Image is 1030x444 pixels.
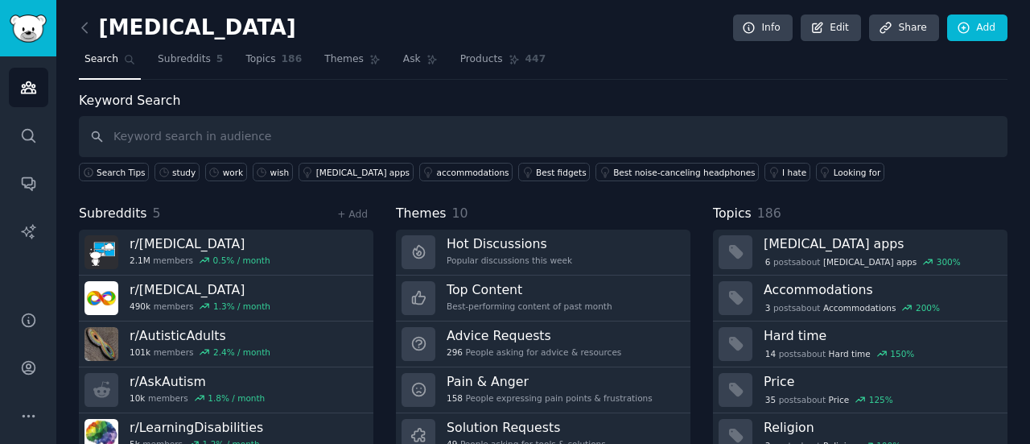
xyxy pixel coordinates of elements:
[216,52,224,67] span: 5
[79,15,296,41] h2: [MEDICAL_DATA]
[130,255,270,266] div: members
[801,15,861,42] a: Edit
[764,392,895,407] div: post s about
[764,255,962,269] div: post s about
[419,163,513,181] a: accommodations
[764,235,996,252] h3: [MEDICAL_DATA] apps
[518,163,590,181] a: Best fidgets
[452,205,468,221] span: 10
[79,322,373,367] a: r/AutisticAdults101kmembers2.4% / month
[130,419,263,436] h3: r/ LearningDisabilities
[447,392,463,404] span: 158
[324,52,364,67] span: Themes
[713,367,1007,413] a: Price35postsaboutPrice125%
[130,346,270,358] div: members
[396,367,690,413] a: Pain & Anger158People expressing pain points & frustrations
[396,230,690,276] a: Hot DiscussionsPopular discussions this week
[764,163,810,181] a: I hate
[153,205,161,221] span: 5
[130,255,150,266] span: 2.1M
[765,302,771,313] span: 3
[130,373,265,390] h3: r/ AskAutism
[916,302,940,313] div: 200 %
[79,47,141,80] a: Search
[398,47,443,80] a: Ask
[764,419,996,436] h3: Religion
[816,163,884,181] a: Looking for
[79,367,373,413] a: r/AskAutism10kmembers1.8% / month
[79,276,373,322] a: r/[MEDICAL_DATA]490kmembers1.3% / month
[282,52,303,67] span: 186
[536,167,587,178] div: Best fidgets
[595,163,759,181] a: Best noise-canceling headphones
[299,163,414,181] a: [MEDICAL_DATA] apps
[757,205,781,221] span: 186
[447,346,463,358] span: 296
[765,394,776,405] span: 35
[158,52,211,67] span: Subreddits
[525,52,546,67] span: 447
[829,394,850,405] span: Price
[10,15,47,43] img: GummySearch logo
[447,373,653,390] h3: Pain & Anger
[764,346,916,361] div: post s about
[240,47,307,80] a: Topics186
[437,167,509,178] div: accommodations
[223,167,243,178] div: work
[152,47,229,80] a: Subreddits5
[947,15,1007,42] a: Add
[270,167,290,178] div: wish
[890,348,914,359] div: 150 %
[130,392,265,404] div: members
[869,394,893,405] div: 125 %
[782,167,806,178] div: I hate
[829,348,871,359] span: Hard time
[765,256,771,268] span: 6
[84,235,118,269] img: ADHD
[460,52,503,67] span: Products
[130,281,270,298] h3: r/ [MEDICAL_DATA]
[764,327,996,344] h3: Hard time
[130,327,270,344] h3: r/ AutisticAdults
[455,47,551,80] a: Products447
[713,204,752,224] span: Topics
[613,167,755,178] div: Best noise-canceling headphones
[245,52,275,67] span: Topics
[213,255,270,266] div: 0.5 % / month
[154,163,200,181] a: study
[79,93,180,108] label: Keyword Search
[447,235,572,252] h3: Hot Discussions
[447,346,621,358] div: People asking for advice & resources
[130,235,270,252] h3: r/ [MEDICAL_DATA]
[213,301,270,312] div: 1.3 % / month
[764,301,941,315] div: post s about
[447,419,606,436] h3: Solution Requests
[447,301,612,312] div: Best-performing content of past month
[447,255,572,266] div: Popular discussions this week
[834,167,881,178] div: Looking for
[823,256,917,268] span: [MEDICAL_DATA] apps
[172,167,196,178] div: study
[396,276,690,322] a: Top ContentBest-performing content of past month
[84,327,118,361] img: AutisticAdults
[337,209,368,220] a: + Add
[205,163,247,181] a: work
[213,346,270,358] div: 2.4 % / month
[447,327,621,344] h3: Advice Requests
[403,52,421,67] span: Ask
[208,392,265,404] div: 1.8 % / month
[130,392,145,404] span: 10k
[316,167,410,178] div: [MEDICAL_DATA] apps
[79,230,373,276] a: r/[MEDICAL_DATA]2.1Mmembers0.5% / month
[937,256,961,268] div: 300 %
[84,281,118,315] img: autism
[97,167,146,178] span: Search Tips
[319,47,386,80] a: Themes
[764,281,996,298] h3: Accommodations
[713,322,1007,367] a: Hard time14postsaboutHard time150%
[713,276,1007,322] a: Accommodations3postsaboutAccommodations200%
[733,15,793,42] a: Info
[713,230,1007,276] a: [MEDICAL_DATA] apps6postsabout[MEDICAL_DATA] apps300%
[396,322,690,367] a: Advice Requests296People asking for advice & resources
[79,116,1007,157] input: Keyword search in audience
